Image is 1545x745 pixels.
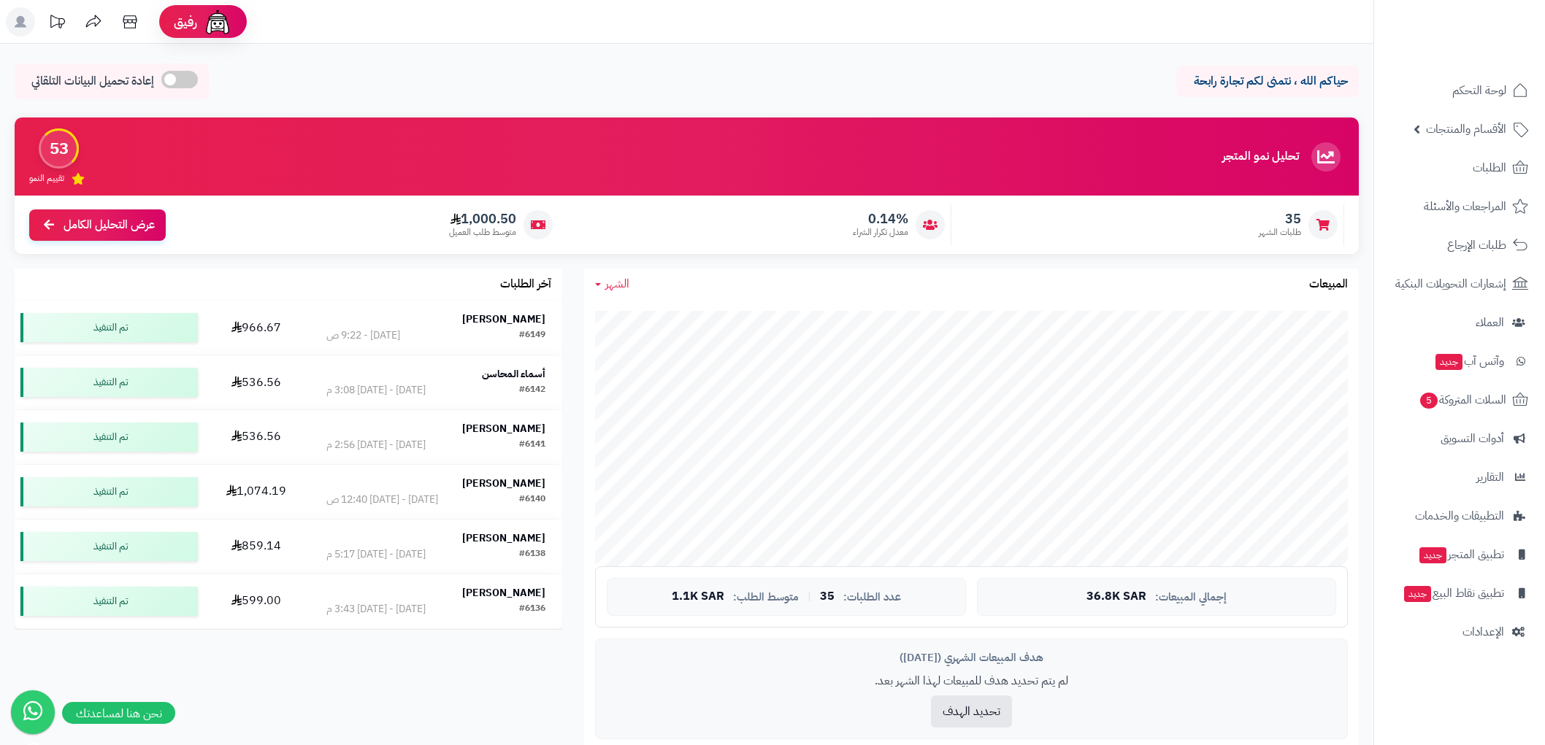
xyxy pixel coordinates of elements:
div: هدف المبيعات الشهري ([DATE]) [607,650,1336,665]
div: [DATE] - [DATE] 2:56 م [326,438,426,452]
a: الشهر [595,276,629,293]
strong: [PERSON_NAME] [462,421,545,436]
span: التقارير [1476,467,1504,487]
div: تم التنفيذ [20,532,198,561]
td: 1,074.19 [204,465,309,519]
a: تحديثات المنصة [39,7,75,40]
strong: [PERSON_NAME] [462,585,545,601]
td: 536.56 [204,355,309,409]
a: لوحة التحكم [1383,73,1536,108]
h3: تحليل نمو المتجر [1222,150,1299,163]
span: 35 [820,590,835,603]
h3: المبيعات [1309,278,1348,291]
span: التطبيقات والخدمات [1415,506,1504,526]
div: تم التنفيذ [20,368,198,397]
span: المراجعات والأسئلة [1424,196,1506,217]
span: طلبات الشهر [1259,226,1301,239]
span: تقييم النمو [29,172,64,185]
span: 35 [1259,211,1301,227]
span: معدل تكرار الشراء [853,226,908,239]
span: أدوات التسويق [1441,428,1504,449]
span: 5 [1420,393,1438,409]
span: عدد الطلبات: [843,591,901,603]
span: 1.1K SAR [672,590,724,603]
div: تم التنفيذ [20,313,198,342]
td: 966.67 [204,301,309,355]
div: #6140 [519,493,545,507]
img: ai-face.png [203,7,232,36]
span: متوسط الطلب: [733,591,799,603]
strong: [PERSON_NAME] [462,530,545,546]
span: جديد [1404,586,1431,602]
a: التقارير [1383,460,1536,495]
a: السلات المتروكة5 [1383,382,1536,417]
span: طلبات الإرجاع [1447,235,1506,255]
div: [DATE] - [DATE] 12:40 ص [326,493,438,507]
div: #6136 [519,602,545,617]
a: الإعدادات [1383,614,1536,649]
a: العملاء [1383,305,1536,340]
a: تطبيق المتجرجديد [1383,537,1536,572]
td: 536.56 [204,410,309,464]
span: إعادة تحميل البيانات التلقائي [31,73,154,90]
span: 1,000.50 [449,211,516,227]
span: رفيق [174,13,197,31]
td: 859.14 [204,520,309,574]
a: تطبيق نقاط البيعجديد [1383,576,1536,611]
span: الأقسام والمنتجات [1426,119,1506,139]
p: لم يتم تحديد هدف للمبيعات لهذا الشهر بعد. [607,673,1336,690]
span: تطبيق المتجر [1418,544,1504,565]
div: [DATE] - [DATE] 5:17 م [326,547,426,562]
a: المراجعات والأسئلة [1383,189,1536,224]
h3: آخر الطلبات [500,278,551,291]
button: تحديد الهدف [931,695,1012,727]
p: حياكم الله ، نتمنى لكم تجارة رابحة [1187,73,1348,90]
span: لوحة التحكم [1452,80,1506,101]
div: [DATE] - 9:22 ص [326,328,400,343]
div: تم التنفيذ [20,587,198,616]
span: عرض التحليل الكامل [64,217,155,233]
a: وآتس آبجديد [1383,344,1536,379]
span: الطلبات [1473,158,1506,178]
a: إشعارات التحويلات البنكية [1383,266,1536,301]
a: أدوات التسويق [1383,421,1536,456]
span: العملاء [1476,312,1504,333]
img: logo-2.png [1446,41,1531,72]
strong: أسماء المحاسن [482,366,545,382]
span: 36.8K SAR [1086,590,1146,603]
span: جديد [1419,547,1446,563]
div: تم التنفيذ [20,477,198,506]
span: 0.14% [853,211,908,227]
div: #6138 [519,547,545,562]
strong: [PERSON_NAME] [462,312,545,327]
div: [DATE] - [DATE] 3:08 م [326,383,426,398]
span: إشعارات التحويلات البنكية [1395,274,1506,294]
a: التطبيقات والخدمات [1383,498,1536,533]
span: تطبيق نقاط البيع [1403,583,1504,603]
span: إجمالي المبيعات: [1155,591,1227,603]
span: الإعدادات [1462,622,1504,642]
div: #6149 [519,328,545,343]
span: وآتس آب [1434,351,1504,371]
span: السلات المتروكة [1419,390,1506,410]
div: [DATE] - [DATE] 3:43 م [326,602,426,617]
td: 599.00 [204,574,309,628]
span: متوسط طلب العميل [449,226,516,239]
a: عرض التحليل الكامل [29,209,166,241]
div: #6141 [519,438,545,452]
span: | [808,591,811,602]
a: الطلبات [1383,150,1536,185]
span: جديد [1435,354,1462,370]
a: طلبات الإرجاع [1383,228,1536,263]
strong: [PERSON_NAME] [462,476,545,491]
div: تم التنفيذ [20,422,198,452]
span: الشهر [605,275,629,293]
div: #6142 [519,383,545,398]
